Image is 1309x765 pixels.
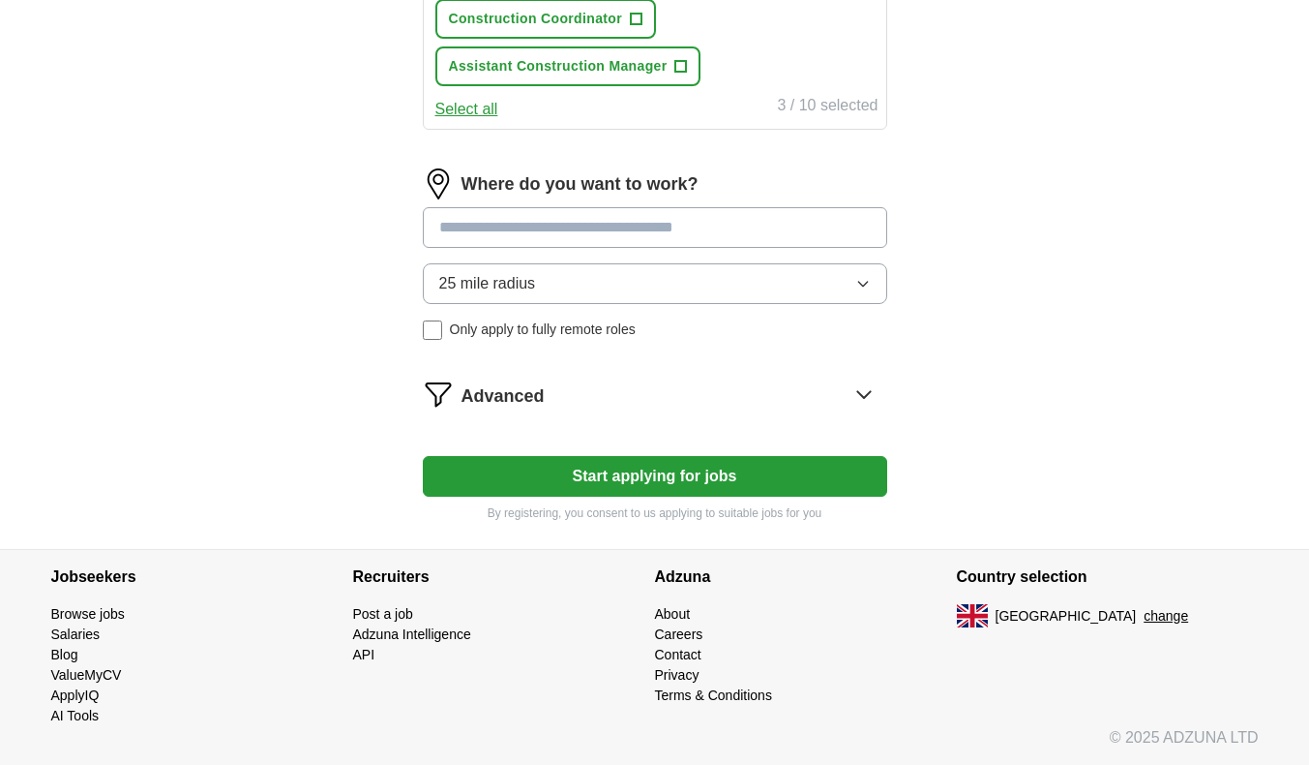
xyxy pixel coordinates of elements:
span: Advanced [461,383,545,410]
button: Select all [435,98,498,121]
a: Terms & Conditions [655,688,772,703]
span: Only apply to fully remote roles [450,320,636,340]
a: Contact [655,647,701,662]
a: About [655,606,691,622]
a: API [353,647,375,662]
a: Privacy [655,667,699,683]
img: UK flag [957,604,988,627]
div: 3 / 10 selected [777,94,878,121]
img: location.png [423,168,454,199]
span: Assistant Construction Manager [449,56,668,76]
span: Construction Coordinator [449,9,623,29]
a: Salaries [51,627,101,642]
button: Assistant Construction Manager [435,46,701,86]
a: AI Tools [51,708,100,723]
button: 25 mile radius [423,263,887,304]
img: filter [423,379,454,410]
a: Blog [51,647,78,662]
a: ApplyIQ [51,688,100,703]
span: 25 mile radius [439,272,536,295]
a: Browse jobs [51,606,125,622]
a: Post a job [353,606,413,622]
h4: Country selection [957,550,1259,604]
span: [GEOGRAPHIC_DATA] [996,606,1137,627]
a: ValueMyCV [51,667,122,683]
button: Start applying for jobs [423,456,887,497]
input: Only apply to fully remote roles [423,321,442,340]
label: Where do you want to work? [461,171,699,198]
p: By registering, you consent to us applying to suitable jobs for you [423,505,887,522]
button: change [1144,606,1188,627]
div: © 2025 ADZUNA LTD [36,726,1274,765]
a: Careers [655,627,703,642]
a: Adzuna Intelligence [353,627,471,642]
